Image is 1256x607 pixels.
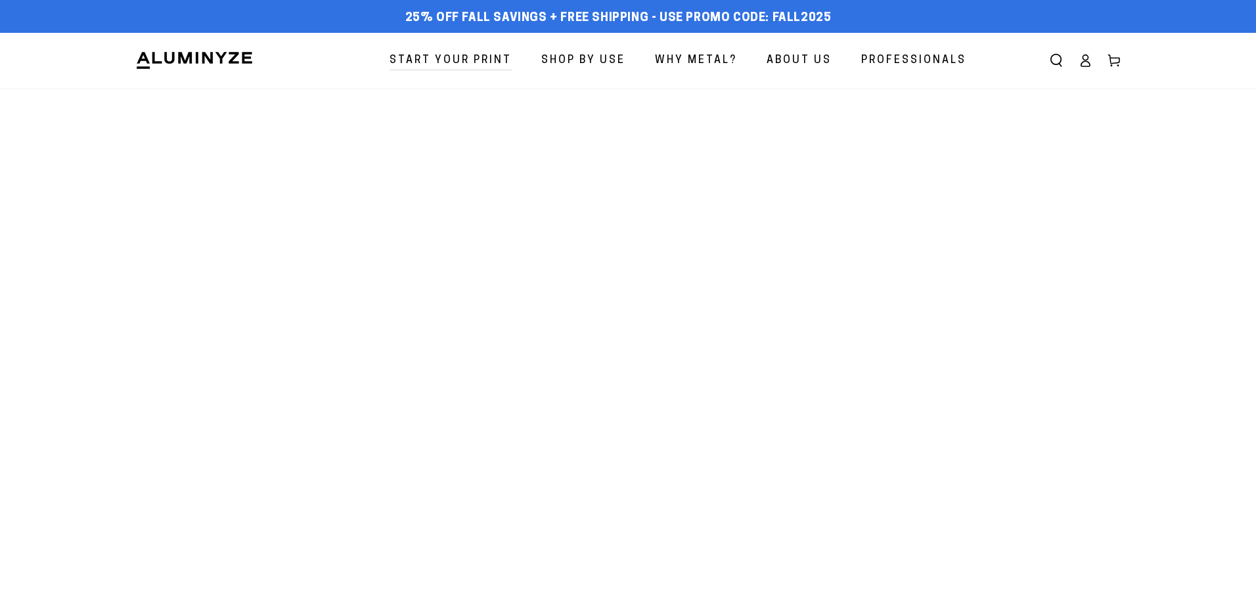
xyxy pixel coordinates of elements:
summary: Search our site [1042,46,1071,75]
span: About Us [767,51,832,70]
a: Why Metal? [645,43,747,78]
span: Shop By Use [541,51,625,70]
a: Shop By Use [531,43,635,78]
span: 25% off FALL Savings + Free Shipping - Use Promo Code: FALL2025 [405,11,832,26]
img: Aluminyze [135,51,254,70]
a: About Us [757,43,841,78]
span: Why Metal? [655,51,737,70]
a: Professionals [851,43,976,78]
span: Professionals [861,51,966,70]
span: Start Your Print [390,51,512,70]
a: Start Your Print [380,43,522,78]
